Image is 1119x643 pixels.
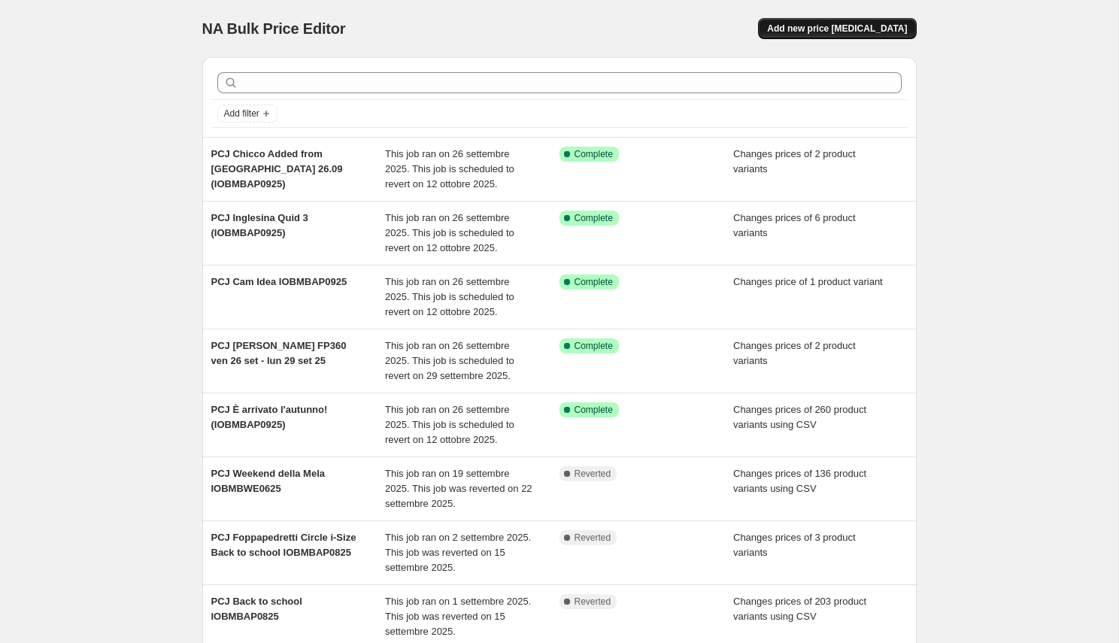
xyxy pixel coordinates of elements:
span: PCJ Cam Idea IOBMBAP0925 [211,276,347,287]
span: Reverted [575,596,611,608]
span: This job ran on 1 settembre 2025. This job was reverted on 15 settembre 2025. [385,596,531,637]
span: PCJ Back to school IOBMBAP0825 [211,596,302,622]
span: Complete [575,340,613,352]
span: Reverted [575,468,611,480]
span: Changes prices of 203 product variants using CSV [733,596,866,622]
span: Changes prices of 2 product variants [733,148,856,174]
span: Changes prices of 260 product variants using CSV [733,404,866,430]
button: Add filter [217,105,277,123]
span: Complete [575,276,613,288]
span: PCJ Weekend della Mela IOBMBWE0625 [211,468,326,494]
span: Changes prices of 136 product variants using CSV [733,468,866,494]
span: This job ran on 19 settembre 2025. This job was reverted on 22 settembre 2025. [385,468,532,509]
button: Add new price [MEDICAL_DATA] [758,18,916,39]
span: This job ran on 2 settembre 2025. This job was reverted on 15 settembre 2025. [385,532,531,573]
span: This job ran on 26 settembre 2025. This job is scheduled to revert on 12 ottobre 2025. [385,148,514,190]
span: This job ran on 26 settembre 2025. This job is scheduled to revert on 12 ottobre 2025. [385,404,514,445]
span: This job ran on 26 settembre 2025. This job is scheduled to revert on 29 settembre 2025. [385,340,514,381]
span: PCJ Foppapedretti Circle i-Size Back to school IOBMBAP0825 [211,532,356,558]
span: Complete [575,212,613,224]
span: This job ran on 26 settembre 2025. This job is scheduled to revert on 12 ottobre 2025. [385,212,514,253]
span: Complete [575,148,613,160]
span: Changes prices of 6 product variants [733,212,856,238]
span: Reverted [575,532,611,544]
span: NA Bulk Price Editor [202,20,346,37]
span: PCJ È arrivato l'autunno! (IOBMBAP0925) [211,404,328,430]
span: PCJ Chicco Added from [GEOGRAPHIC_DATA] 26.09 (IOBMBAP0925) [211,148,343,190]
span: This job ran on 26 settembre 2025. This job is scheduled to revert on 12 ottobre 2025. [385,276,514,317]
span: Add filter [224,108,259,120]
span: PCJ [PERSON_NAME] FP360 ven 26 set - lun 29 set 25 [211,340,347,366]
span: Add new price [MEDICAL_DATA] [767,23,907,35]
span: Changes prices of 3 product variants [733,532,856,558]
span: Changes prices of 2 product variants [733,340,856,366]
span: Complete [575,404,613,416]
span: PCJ Inglesina Quid 3 (IOBMBAP0925) [211,212,308,238]
span: Changes price of 1 product variant [733,276,883,287]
